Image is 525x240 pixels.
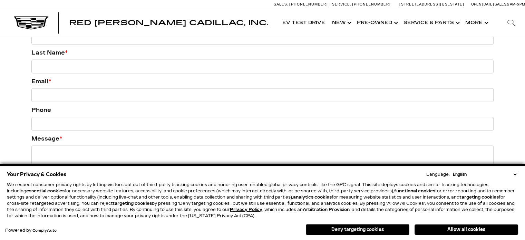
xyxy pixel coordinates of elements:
[31,77,51,86] label: Email
[14,16,48,29] img: Cadillac Dark Logo with Cadillac White Text
[353,9,400,37] a: Pre-Owned
[451,171,518,177] select: Language Select
[32,229,57,233] a: ComplyAuto
[7,182,518,219] p: We respect consumer privacy rights by letting visitors opt out of third-party tracking cookies an...
[507,2,525,7] span: 9 AM-6 PM
[230,207,262,212] a: Privacy Policy
[289,2,328,7] span: [PHONE_NUMBER]
[26,189,65,193] strong: essential cookies
[31,134,62,144] label: Message
[471,2,494,7] span: Open [DATE]
[31,48,68,58] label: Last Name
[279,9,329,37] a: EV Test Drive
[426,172,450,176] div: Language:
[459,195,499,200] strong: targeting cookies
[495,2,507,7] span: Sales:
[399,2,464,7] a: [STREET_ADDRESS][US_STATE]
[69,19,268,26] a: Red [PERSON_NAME] Cadillac, Inc.
[332,2,351,7] span: Service:
[329,9,353,37] a: New
[7,170,67,179] span: Your Privacy & Cookies
[303,207,350,212] strong: Arbitration Provision
[274,2,330,6] a: Sales: [PHONE_NUMBER]
[394,189,435,193] strong: functional cookies
[113,201,152,206] strong: targeting cookies
[69,19,268,27] span: Red [PERSON_NAME] Cadillac, Inc.
[274,2,288,7] span: Sales:
[31,105,51,115] label: Phone
[400,9,462,37] a: Service & Parts
[293,195,332,200] strong: analytics cookies
[415,224,518,235] button: Allow all cookies
[462,9,490,37] button: More
[5,228,57,233] div: Powered by
[352,2,391,7] span: [PHONE_NUMBER]
[330,2,392,6] a: Service: [PHONE_NUMBER]
[306,224,409,235] button: Deny targeting cookies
